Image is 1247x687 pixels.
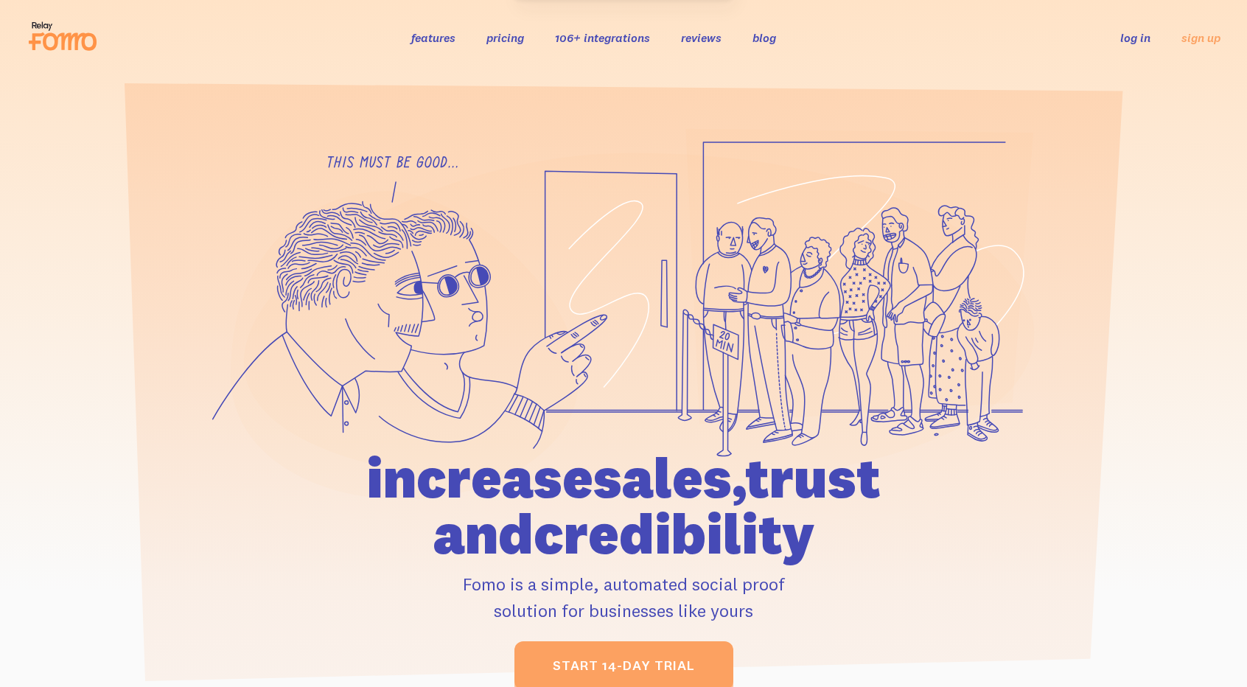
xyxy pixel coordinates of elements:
[555,30,650,45] a: 106+ integrations
[411,30,455,45] a: features
[681,30,722,45] a: reviews
[486,30,524,45] a: pricing
[752,30,776,45] a: blog
[282,450,965,562] h1: increase sales, trust and credibility
[1181,30,1220,46] a: sign up
[282,571,965,624] p: Fomo is a simple, automated social proof solution for businesses like yours
[1120,30,1150,45] a: log in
